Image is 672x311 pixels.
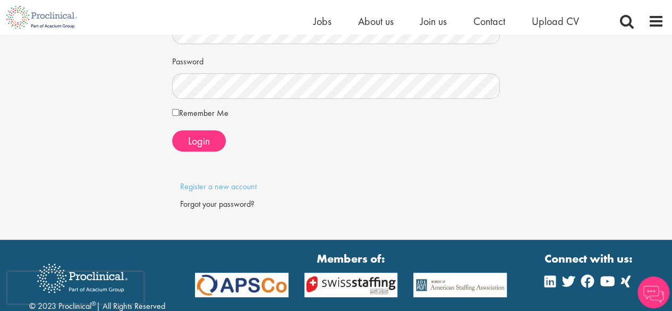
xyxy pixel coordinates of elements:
a: Contact [473,14,505,28]
button: Login [172,130,226,152]
a: Upload CV [532,14,579,28]
a: Jobs [313,14,331,28]
img: APSCo [296,273,406,298]
img: Proclinical Recruitment [29,256,135,300]
label: Remember Me [172,107,228,120]
a: Join us [420,14,447,28]
strong: Members of: [195,250,507,267]
img: APSCo [405,273,515,298]
input: Remember Me [172,109,179,116]
span: Login [188,134,210,148]
img: APSCo [187,273,296,298]
a: Register a new account [180,181,257,192]
label: Password [172,52,203,68]
strong: Connect with us: [545,250,635,267]
sup: ® [91,299,96,308]
iframe: reCAPTCHA [7,272,143,304]
a: About us [358,14,394,28]
img: Chatbot [637,276,669,308]
div: Forgot your password? [180,198,492,211]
